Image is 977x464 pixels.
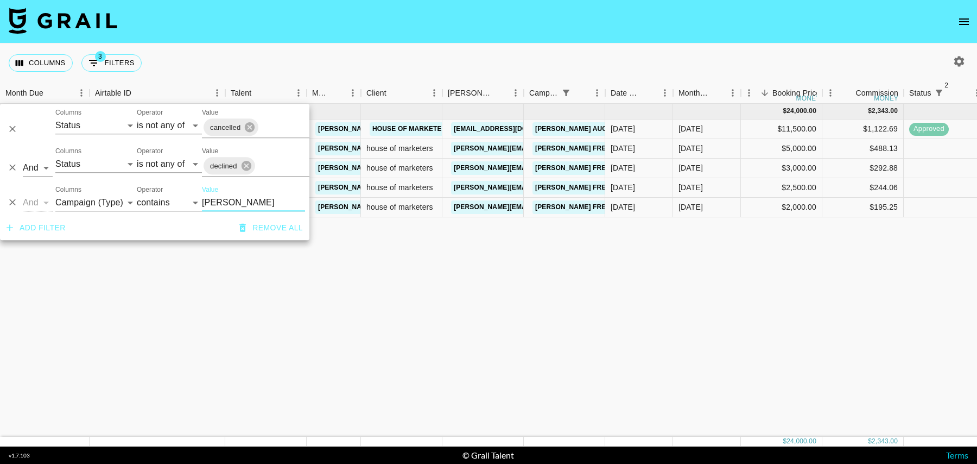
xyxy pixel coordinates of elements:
a: [PERSON_NAME] FREELY [532,200,621,214]
button: Delete [4,121,21,137]
button: Sort [251,85,267,101]
div: Campaign (Type) [524,83,605,104]
label: Operator [137,185,163,194]
div: Sep '25 [678,123,703,134]
label: Columns [55,108,81,117]
div: [PERSON_NAME] [448,83,492,104]
button: Menu [822,85,839,101]
div: Month Due [678,83,709,104]
div: $1,122.69 [822,120,904,139]
div: v 1.7.103 [9,452,30,459]
button: Sort [131,85,147,101]
div: Sep '25 [678,143,703,154]
button: Remove all [235,218,307,238]
div: Status [909,83,931,104]
button: Sort [329,85,345,101]
div: $2,500.00 [741,178,822,198]
div: Sep '25 [678,202,703,212]
div: $ [868,437,872,446]
button: Show filters [81,54,142,72]
div: Date Created [605,83,673,104]
div: © Grail Talent [462,450,514,461]
a: [PERSON_NAME][EMAIL_ADDRESS][DOMAIN_NAME] [451,142,628,155]
a: [PERSON_NAME] FREELY [532,161,621,175]
button: Sort [492,85,507,101]
a: [PERSON_NAME] FREELY [532,142,621,155]
div: Sep '25 [678,162,703,173]
select: Logic operator [23,194,53,211]
button: Menu [725,85,741,101]
button: Sort [386,85,402,101]
select: Logic operator [23,159,53,177]
label: Columns [55,146,81,155]
a: [PERSON_NAME][EMAIL_ADDRESS][DOMAIN_NAME] [451,161,628,175]
span: approved [909,124,949,134]
button: Sort [840,85,855,101]
div: house of marketers [361,159,442,178]
div: Booker [442,83,524,104]
div: $244.06 [822,178,904,198]
div: $292.88 [822,159,904,178]
div: house of marketers [361,198,442,217]
img: Grail Talent [9,8,117,34]
div: $2,000.00 [741,198,822,217]
a: Terms [946,450,968,460]
span: 2 [941,80,952,91]
span: 3 [95,51,106,62]
div: Client [361,83,442,104]
label: Value [202,185,218,194]
a: [PERSON_NAME] August [532,122,623,136]
a: [PERSON_NAME] FREELY [532,181,621,195]
label: Operator [137,108,163,117]
button: Delete [4,195,21,211]
a: [PERSON_NAME][EMAIL_ADDRESS][DOMAIN_NAME] [315,200,492,214]
div: Talent [225,83,307,104]
button: Show filters [931,85,947,101]
div: Month Due [5,83,43,104]
a: [PERSON_NAME][EMAIL_ADDRESS][DOMAIN_NAME] [451,200,628,214]
div: money [874,95,898,102]
button: Menu [345,85,361,101]
div: 19/09/2025 [611,202,635,212]
a: [PERSON_NAME][EMAIL_ADDRESS][DOMAIN_NAME] [315,122,492,136]
div: Manager [312,83,329,104]
div: money [796,95,821,102]
a: [PERSON_NAME][EMAIL_ADDRESS][DOMAIN_NAME] [451,181,628,195]
div: 19/09/2025 [611,162,635,173]
div: Talent [231,83,251,104]
div: $ [783,437,786,446]
div: Sep '25 [678,182,703,193]
span: declined [204,160,244,172]
button: Menu [290,85,307,101]
button: Sort [709,85,725,101]
div: Airtable ID [90,83,225,104]
div: Commission [855,83,898,104]
button: Sort [947,85,962,101]
div: $3,000.00 [741,159,822,178]
button: Sort [757,85,772,101]
div: $488.13 [822,139,904,159]
div: cancelled [204,118,258,136]
button: Delete [4,160,21,176]
div: house of marketers [361,139,442,159]
button: Sort [574,85,589,101]
div: 2,343.00 [872,437,898,446]
button: Menu [589,85,605,101]
div: house of marketers [361,178,442,198]
div: Airtable ID [95,83,131,104]
a: [PERSON_NAME][EMAIL_ADDRESS][DOMAIN_NAME] [315,181,492,195]
div: 19/09/2025 [611,182,635,193]
button: Menu [741,85,757,101]
div: 1 active filter [559,85,574,101]
div: declined [204,157,255,174]
span: cancelled [204,121,247,134]
div: 24,000.00 [786,437,816,446]
div: Month Due [673,83,741,104]
a: House of Marketers [370,122,454,136]
div: Booking Price [772,83,820,104]
div: 2 active filters [931,85,947,101]
button: Show filters [559,85,574,101]
button: Menu [73,85,90,101]
div: Date Created [611,83,642,104]
div: $ [868,106,872,116]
